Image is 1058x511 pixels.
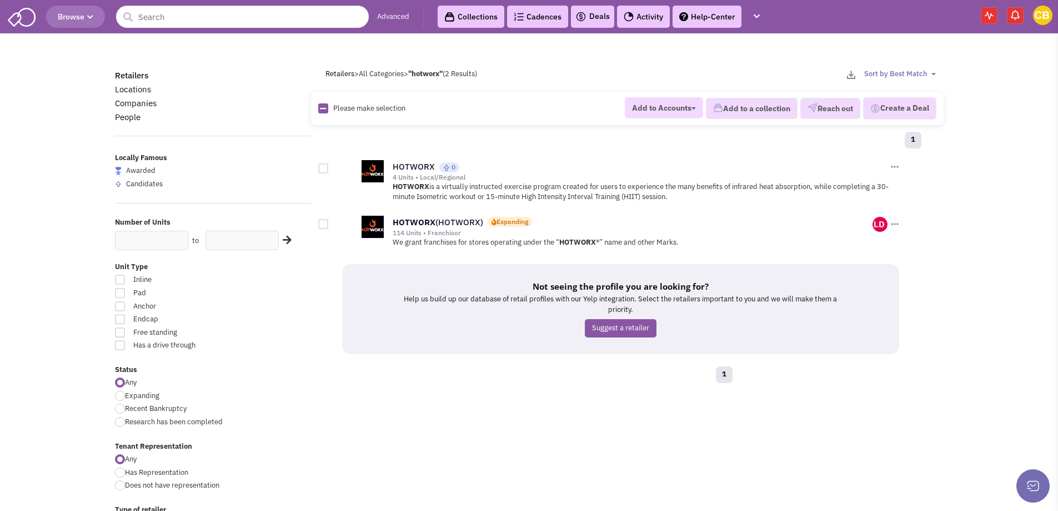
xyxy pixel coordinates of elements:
span: Inline [126,275,249,285]
div: Search Nearby [275,233,293,247]
img: icon-deals.svg [575,10,586,23]
span: Anchor [126,301,249,312]
label: Unit Type [115,262,312,272]
img: locallyfamous-upvote.png [115,181,122,187]
span: Has a drive through [126,340,249,351]
img: SmartAdmin [8,6,36,27]
img: EW2bFgEwS0C2t7mJyvjHIw.png [873,217,887,232]
img: VectorPaper_Plane.png [808,103,818,113]
span: Pad [126,288,249,299]
label: Locally Famous [115,153,312,163]
img: Rectangle.png [318,103,328,113]
span: > [354,69,359,78]
span: Awarded [126,166,156,175]
b: HOTWORX [393,217,435,227]
a: Collections [438,6,504,28]
img: Activity.png [624,12,634,22]
button: Add to Accounts [625,97,703,118]
span: Recent Bankruptcy [125,404,187,413]
label: Tenant Representation [115,441,312,452]
img: locallyfamous-largeicon.png [115,167,122,175]
label: Status [115,365,312,375]
img: icon-collection-lavender-black.svg [444,12,455,22]
img: Cameron Bice [1033,6,1052,25]
button: Browse [46,6,105,28]
div: 4 Units • Local/Regional [393,173,888,182]
b: HOTWORX [393,182,429,191]
a: Help-Center [673,6,741,28]
label: to [192,236,199,246]
a: Cadences [507,6,568,28]
a: Activity [617,6,670,28]
p: Help us build up our database of retail profiles with our Yelp integration. Select the retailers ... [398,294,844,315]
img: download-2-24.png [847,71,855,79]
div: 114 Units • Franchisor [393,229,873,237]
input: Search [116,6,369,28]
a: Advanced [377,12,409,22]
a: HOTWORX [393,161,435,172]
button: Add to a collection [706,98,798,119]
span: Please make selection [333,103,405,113]
span: All Categories (2 Results) [359,69,477,78]
span: Any [125,454,137,464]
a: HOTWORX(HOTWORX) [393,217,483,227]
span: Does not have representation [125,480,219,490]
button: Reach out [800,98,860,119]
label: Number of Units [115,217,312,228]
span: Has Representation [125,468,188,477]
b: "hotworx" [408,69,443,78]
span: Expanding [125,391,159,400]
h5: Not seeing the profile you are looking for? [398,281,844,292]
img: icon-collection-lavender.png [713,103,723,113]
p: We grant franchises for stores operating under the “ ®” name and other Marks. [393,237,901,248]
span: Any [125,378,137,387]
a: People [115,112,141,122]
p: is a virtually instructed exercise program created for users to experience the many benefits of i... [393,182,901,202]
img: help.png [679,12,688,21]
img: locallyfamous-upvote.png [443,164,450,171]
span: > [404,69,408,78]
span: Candidates [126,179,163,188]
a: 1 [716,366,733,383]
span: Free standing [126,328,249,338]
div: Expanding [497,217,528,226]
span: Browse [58,12,93,22]
span: Research has been completed [125,417,223,426]
span: Endcap [126,314,249,325]
img: Deal-Dollar.png [870,102,880,115]
span: 0 [452,163,455,171]
button: Create a Deal [863,97,936,120]
b: HOTWORX [559,237,596,247]
a: Locations [115,84,151,95]
img: Cadences_logo.png [514,13,524,21]
a: Retailers [325,69,354,78]
a: 1 [905,132,921,148]
a: Companies [115,98,157,108]
a: Deals [575,10,610,23]
a: Suggest a retailer [585,319,656,338]
a: Retailers [115,70,148,81]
